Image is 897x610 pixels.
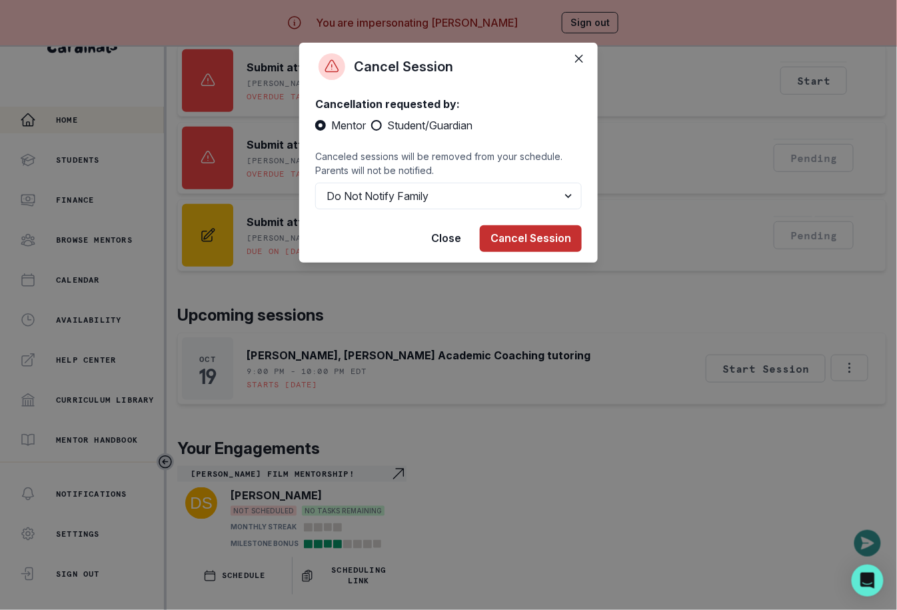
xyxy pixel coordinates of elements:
div: Open Intercom Messenger [852,565,884,597]
button: Close [421,225,472,252]
span: Mentor [331,117,366,133]
button: Close [568,48,590,69]
span: Student/Guardian [387,117,472,133]
p: Canceled sessions will be removed from your schedule. Parents will not be notified. [315,149,582,177]
p: Cancellation requested by: [315,96,582,112]
button: Cancel Session [480,225,582,252]
p: Cancel Session [354,57,453,77]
